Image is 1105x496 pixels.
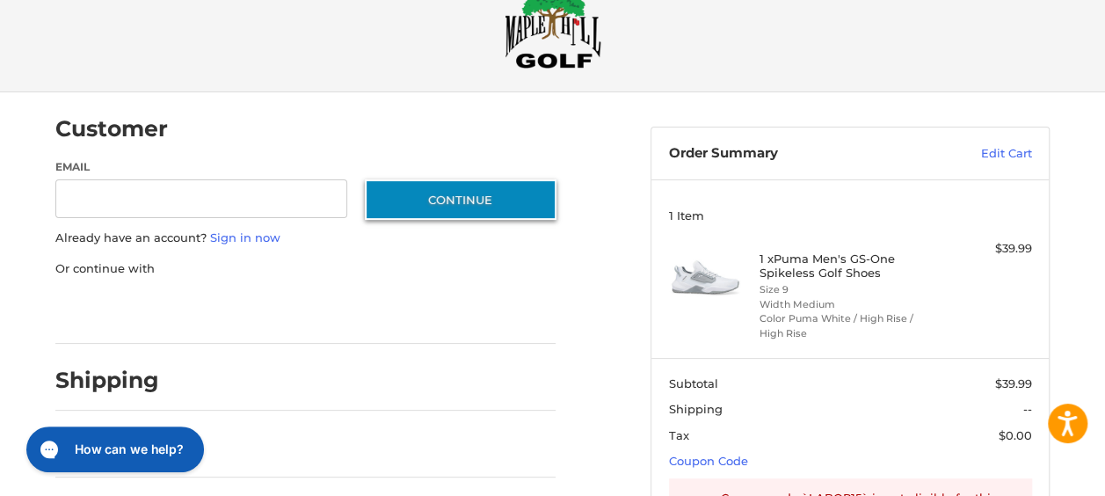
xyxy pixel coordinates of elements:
[669,402,723,416] span: Shipping
[960,449,1105,496] iframe: Google Customer Reviews
[760,252,937,281] h4: 1 x Puma Men's GS-One Spikeless Golf Shoes
[995,376,1032,390] span: $39.99
[348,295,480,326] iframe: PayPal-venmo
[760,282,937,297] li: Size 9
[55,230,556,247] p: Already have an account?
[365,179,556,220] button: Continue
[1023,402,1032,416] span: --
[55,159,347,175] label: Email
[916,145,1032,163] a: Edit Cart
[210,230,280,244] a: Sign in now
[669,428,689,442] span: Tax
[55,115,168,142] h2: Customer
[941,240,1031,258] div: $39.99
[669,454,748,468] a: Coupon Code
[669,145,916,163] h3: Order Summary
[760,311,937,340] li: Color Puma White / High Rise / High Rise
[999,428,1032,442] span: $0.00
[18,420,209,478] iframe: Gorgias live chat messenger
[55,260,556,278] p: Or continue with
[669,208,1032,222] h3: 1 Item
[199,295,331,326] iframe: PayPal-paylater
[669,376,718,390] span: Subtotal
[760,297,937,312] li: Width Medium
[50,295,182,326] iframe: PayPal-paypal
[55,367,159,394] h2: Shipping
